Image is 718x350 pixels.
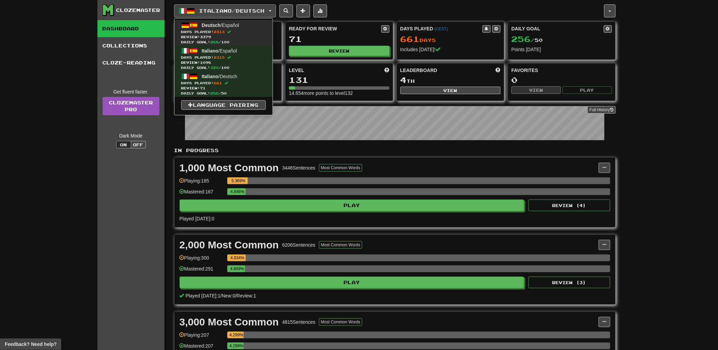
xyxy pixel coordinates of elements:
[97,37,165,54] a: Collections
[180,216,214,221] span: Played [DATE]: 0
[279,4,293,17] button: Search sentences
[289,76,389,84] div: 131
[174,71,273,97] a: Italiano/DeutschDays Played:661 Review:71Daily Goal:256/50
[229,332,244,338] div: 4.299%
[211,40,219,44] span: 288
[229,265,245,272] div: 4.689%
[400,67,438,74] span: Leaderboard
[229,254,246,261] div: 4.834%
[181,81,266,86] span: Days Played:
[214,55,225,59] span: 2315
[434,27,448,31] a: (CEST)
[400,35,501,44] div: Day s
[214,81,222,85] span: 661
[202,48,237,54] span: / Español
[180,200,524,211] button: Play
[202,74,218,79] span: Italiano
[180,163,279,173] div: 1,000 Most Common
[181,91,266,96] span: Daily Goal: / 50
[229,342,244,349] div: 4.299%
[202,23,239,28] span: / Español
[211,65,219,70] span: 320
[289,67,304,74] span: Level
[180,277,524,288] button: Play
[400,76,501,85] div: th
[181,86,266,91] span: Review: 71
[222,293,235,298] span: New: 0
[289,90,389,97] div: 14.654 more points to level 132
[103,97,159,115] a: ClozemasterPro
[400,75,407,85] span: 4
[199,8,264,14] span: Italiano / Deutsch
[587,106,615,114] button: Full History
[180,317,279,327] div: 3,000 Most Common
[511,34,531,44] span: 256
[563,86,612,94] button: Play
[529,200,610,211] button: Review (4)
[180,188,224,200] div: Mastered: 167
[174,46,273,71] a: Italiano/EspañolDays Played:2315 Review:1098Daily Goal:320/100
[496,67,501,74] span: This week in points, UTC
[97,54,165,71] a: Cloze-Reading
[400,87,501,94] button: View
[180,332,224,343] div: Playing: 207
[235,293,236,298] span: /
[282,164,315,171] div: 3446 Sentences
[511,46,612,53] div: Points [DATE]
[174,147,616,154] p: In Progress
[319,318,363,326] button: Most Common Words
[511,25,604,33] div: Daily Goal
[236,293,256,298] span: Review: 1
[289,25,381,32] div: Ready for Review
[180,177,224,189] div: Playing: 185
[214,30,225,34] span: 2313
[116,141,131,148] button: On
[103,88,159,95] div: Get fluent faster.
[181,55,266,60] span: Days Played:
[180,240,279,250] div: 2,000 Most Common
[181,29,266,34] span: Days Played:
[229,177,248,184] div: 5.369%
[385,67,389,74] span: Score more points to level up
[511,37,543,43] span: / 50
[511,86,561,94] button: View
[400,46,501,53] div: Includes [DATE]!
[174,4,276,17] button: Italiano/Deutsch
[202,74,237,79] span: / Deutsch
[5,341,57,348] span: Open feedback widget
[181,34,266,40] span: Review: 3379
[202,48,218,54] span: Italiano
[181,60,266,65] span: Review: 1098
[511,67,612,74] div: Favorites
[202,23,220,28] span: Deutsch
[181,65,266,70] span: Daily Goal: / 100
[319,241,363,249] button: Most Common Words
[174,20,273,46] a: Deutsch/EspañolDays Played:2313 Review:3379Daily Goal:288/100
[289,46,389,56] button: Review
[319,164,363,172] button: Most Common Words
[181,100,266,110] a: Language Pairing
[97,20,165,37] a: Dashboard
[181,40,266,45] span: Daily Goal: / 100
[296,4,310,17] button: Add sentence to collection
[282,242,315,248] div: 6206 Sentences
[289,35,389,43] div: 71
[220,293,222,298] span: /
[282,319,315,325] div: 4815 Sentences
[400,25,483,32] div: Days Played
[314,4,327,17] button: More stats
[211,91,219,95] span: 256
[103,132,159,139] div: Dark Mode
[229,188,246,195] div: 4.846%
[180,265,224,277] div: Mastered: 291
[400,34,420,44] span: 661
[529,277,610,288] button: Review (3)
[180,254,224,266] div: Playing: 300
[116,7,161,14] div: Clozemaster
[131,141,146,148] button: Off
[511,76,612,84] div: 0
[185,293,220,298] span: Played [DATE]: 1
